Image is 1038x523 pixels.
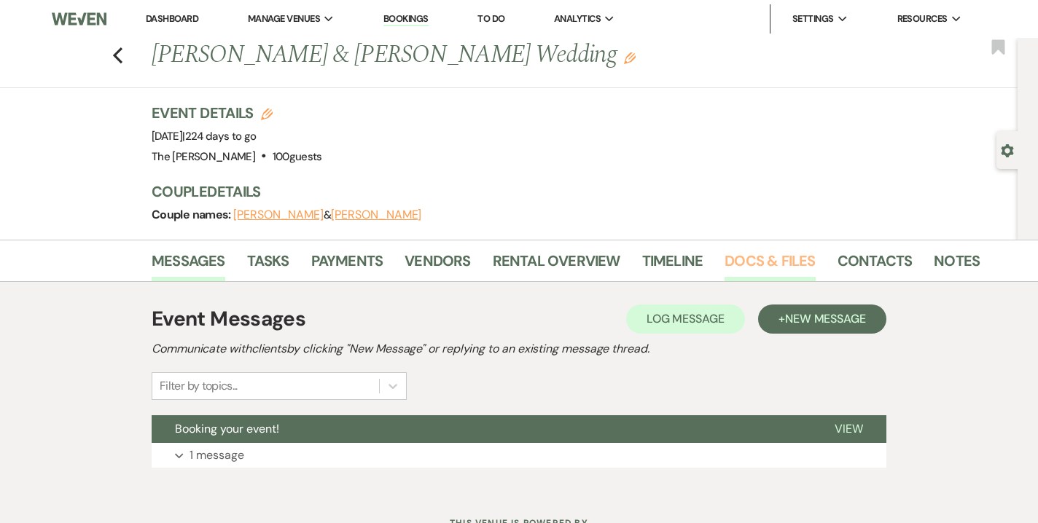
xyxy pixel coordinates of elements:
h2: Communicate with clients by clicking "New Message" or replying to an existing message thread. [152,340,886,358]
a: Messages [152,249,225,281]
a: Notes [934,249,980,281]
a: Payments [311,249,383,281]
a: Dashboard [146,12,198,25]
span: The [PERSON_NAME] [152,149,255,164]
span: New Message [785,311,866,326]
a: Rental Overview [493,249,620,281]
span: Settings [792,12,834,26]
span: Manage Venues [248,12,320,26]
a: Timeline [642,249,703,281]
h1: Event Messages [152,304,305,334]
span: [DATE] [152,129,257,143]
button: 1 message [152,443,886,468]
button: Log Message [626,304,745,334]
button: View [811,415,886,443]
a: Vendors [405,249,470,281]
a: Contacts [838,249,913,281]
button: +New Message [758,304,886,334]
a: To Do [477,12,504,25]
button: Booking your event! [152,415,811,443]
h3: Couple Details [152,181,968,202]
button: Open lead details [1001,143,1014,157]
div: Filter by topics... [160,377,238,395]
a: Bookings [383,12,429,26]
span: & [233,208,421,222]
span: Resources [897,12,948,26]
button: Edit [624,51,636,64]
span: 100 guests [273,149,322,164]
span: Analytics [554,12,601,26]
h3: Event Details [152,103,322,123]
span: View [835,421,863,436]
a: Tasks [247,249,289,281]
h1: [PERSON_NAME] & [PERSON_NAME] Wedding [152,38,805,73]
span: Couple names: [152,207,233,222]
button: [PERSON_NAME] [233,209,324,221]
img: Weven Logo [52,4,106,34]
p: 1 message [190,446,244,465]
span: 224 days to go [185,129,257,143]
a: Docs & Files [725,249,815,281]
span: Log Message [647,311,725,326]
span: Booking your event! [175,421,279,436]
button: [PERSON_NAME] [331,209,421,221]
span: | [182,129,256,143]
